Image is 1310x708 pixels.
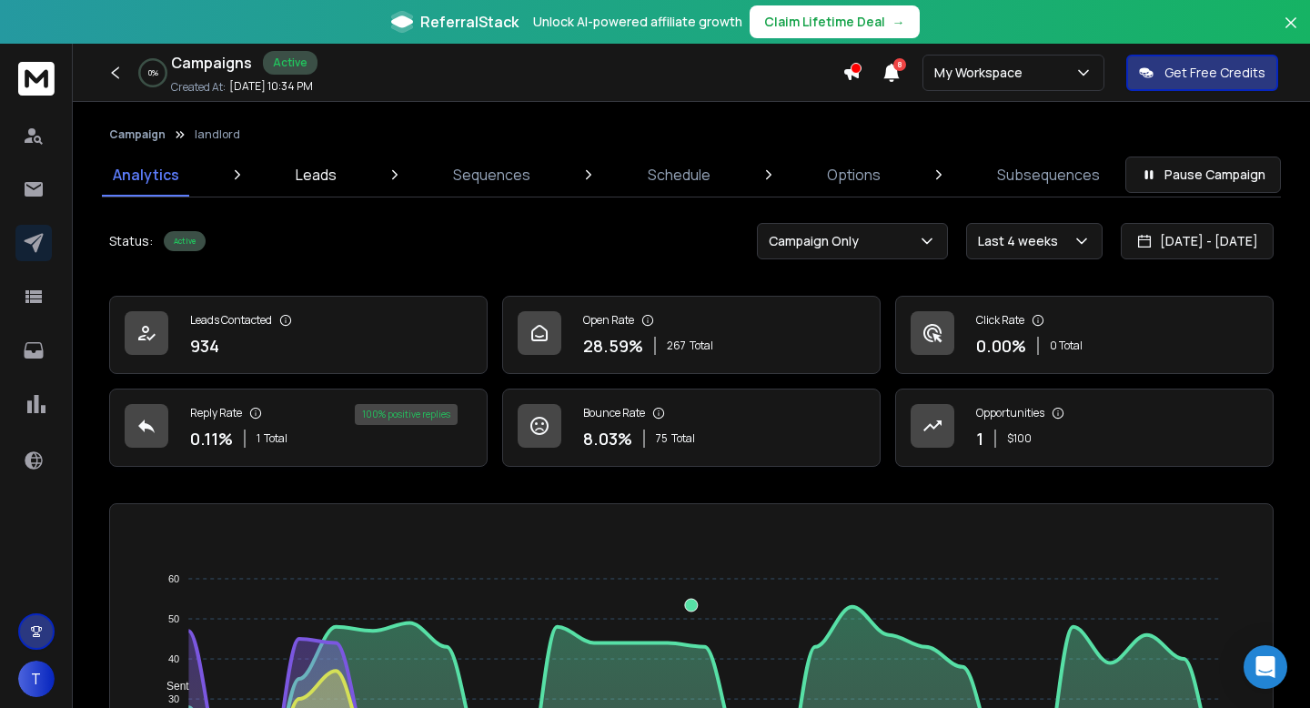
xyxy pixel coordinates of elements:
p: 0 % [148,67,158,78]
p: Get Free Credits [1164,64,1265,82]
button: Get Free Credits [1126,55,1278,91]
p: Status: [109,232,153,250]
a: Reply Rate0.11%1Total100% positive replies [109,389,488,467]
p: Open Rate [583,313,634,328]
button: Claim Lifetime Deal→ [750,5,920,38]
p: Bounce Rate [583,406,645,420]
div: Active [263,51,317,75]
span: ReferralStack [420,11,519,33]
p: Analytics [113,164,179,186]
p: 0 Total [1050,339,1083,353]
button: [DATE] - [DATE] [1121,223,1274,259]
a: Options [816,153,892,197]
span: Total [264,431,287,446]
a: Open Rate28.59%267Total [502,296,881,374]
a: Analytics [102,153,190,197]
span: 75 [656,431,668,446]
p: Sequences [453,164,530,186]
tspan: 40 [168,653,179,664]
p: Campaign Only [769,232,866,250]
p: [DATE] 10:34 PM [229,79,313,94]
p: landlord [195,127,240,142]
p: Schedule [648,164,710,186]
button: Campaign [109,127,166,142]
p: $ 100 [1007,431,1032,446]
div: Open Intercom Messenger [1244,645,1287,689]
span: 8 [893,58,906,71]
span: Total [690,339,713,353]
p: Leads Contacted [190,313,272,328]
div: Active [164,231,206,251]
a: Click Rate0.00%0 Total [895,296,1274,374]
h1: Campaigns [171,52,252,74]
button: T [18,661,55,697]
p: Leads [296,164,337,186]
span: Total [671,431,695,446]
a: Leads Contacted934 [109,296,488,374]
tspan: 50 [168,613,179,624]
a: Subsequences [986,153,1111,197]
button: Close banner [1279,11,1303,55]
p: Created At: [171,80,226,95]
a: Sequences [442,153,541,197]
span: 267 [667,339,686,353]
p: Opportunities [976,406,1044,420]
a: Leads [285,153,348,197]
p: 0.00 % [976,333,1026,359]
span: 1 [257,431,260,446]
p: 28.59 % [583,333,643,359]
p: 1 [976,426,983,451]
p: My Workspace [934,64,1030,82]
div: 100 % positive replies [355,404,458,425]
p: 8.03 % [583,426,632,451]
p: Reply Rate [190,406,242,420]
button: Pause Campaign [1125,157,1281,193]
a: Bounce Rate8.03%75Total [502,389,881,467]
p: Unlock AI-powered affiliate growth [533,13,742,31]
p: Subsequences [997,164,1100,186]
p: Options [827,164,881,186]
p: 0.11 % [190,426,233,451]
span: → [892,13,905,31]
span: Sent [153,680,189,693]
p: 934 [190,333,219,359]
a: Schedule [637,153,721,197]
tspan: 30 [168,693,179,704]
tspan: 60 [168,573,179,584]
a: Opportunities1$100 [895,389,1274,467]
p: Last 4 weeks [978,232,1065,250]
p: Click Rate [976,313,1024,328]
